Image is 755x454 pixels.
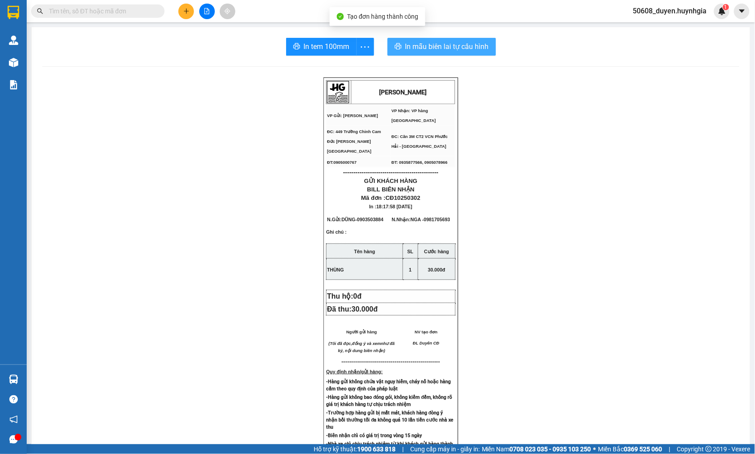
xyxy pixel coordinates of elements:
[411,217,450,222] span: NGA -
[482,444,591,454] span: Miền Nam
[723,4,729,10] sup: 1
[405,41,489,52] span: In mẫu biên lai tự cấu hình
[204,8,210,14] span: file-add
[9,375,18,384] img: warehouse-icon
[327,160,356,165] span: ĐT:0905000767
[626,5,714,16] span: 50608_duyen.huynhgia
[367,186,415,193] span: BILL BIÊN NHẬN
[386,195,421,201] span: CĐ10250302
[413,341,439,345] span: ĐL Duyên CĐ
[9,395,18,404] span: question-circle
[364,178,418,184] span: GỬI KHÁCH HÀNG
[8,38,79,51] div: 0935879908
[342,217,355,222] span: DŨNG
[326,229,347,242] span: Ghi chú :
[724,4,727,10] span: 1
[388,38,496,56] button: printerIn mẫu biên lai tự cấu hình
[392,109,436,123] span: VP Nhận: VP hàng [GEOGRAPHIC_DATA]
[327,113,378,118] span: VP Gửi: [PERSON_NAME]
[85,8,156,28] div: [PERSON_NAME]
[7,56,80,67] div: 40.000
[8,28,79,38] div: LONG
[326,379,451,392] strong: -Hàng gửi không chứa vật nguy hiểm, cháy nổ hoặc hàng cấm theo quy định của pháp luật
[738,7,746,15] span: caret-down
[355,217,384,222] span: -
[392,134,448,149] span: ĐC: Căn 3M CT2 VCN Phước Hải - [GEOGRAPHIC_DATA]
[327,217,384,222] span: N.Gửi:
[376,204,412,209] span: 18:17:58 [DATE]
[428,267,445,272] span: 30.000đ
[357,41,374,53] span: more
[337,13,344,20] span: check-circle
[347,358,440,365] span: -----------------------------------------------
[706,446,712,452] span: copyright
[85,8,106,17] span: Nhận:
[351,305,378,313] span: 30.000đ
[395,43,402,51] span: printer
[286,38,357,56] button: printerIn tem 100mm
[410,444,480,454] span: Cung cấp máy in - giấy in:
[329,341,381,346] em: (Tôi đã đọc,đồng ý và xem
[326,410,454,430] strong: -Trường hợp hàng gửi bị mất mát, khách hàng đòng ý nhận bồi thường tối đa không quá 10 lần tiền c...
[354,249,375,254] strong: Tên hàng
[8,8,79,28] div: [PERSON_NAME]
[293,43,300,51] span: printer
[347,13,419,20] span: Tạo đơn hàng thành công
[361,195,420,201] span: Mã đơn :
[594,447,596,451] span: ⚪️
[326,433,422,438] strong: -Biên nhận chỉ có giá trị trong vòng 15 ngày
[327,130,381,154] span: ĐC: 449 Trường Chinh Cam Đức [PERSON_NAME][GEOGRAPHIC_DATA]
[9,415,18,424] span: notification
[9,80,18,89] img: solution-icon
[409,267,412,272] span: 1
[392,217,450,222] span: N.Nhận:
[326,369,383,374] strong: Quy định nhận/gửi hàng:
[347,330,377,334] span: Người gửi hàng
[598,444,662,454] span: Miền Bắc
[408,249,414,254] strong: SL
[356,38,374,56] button: more
[343,169,438,176] span: ----------------------------------------------
[624,446,662,453] strong: 0369 525 060
[220,4,235,19] button: aim
[9,36,18,45] img: warehouse-icon
[392,160,448,165] span: ĐT: 0935877566, 0905078966
[37,8,43,14] span: search
[327,292,365,300] span: Thu hộ:
[85,38,156,51] div: 0899359206
[9,58,18,67] img: warehouse-icon
[183,8,190,14] span: plus
[342,358,347,365] span: ---
[734,4,750,19] button: caret-down
[326,394,452,407] strong: -Hàng gửi không bao đóng gói, không kiểm đếm, không rõ giá trị khách hàng tự chịu trách nhiệm
[402,444,404,454] span: |
[424,249,449,254] strong: Cước hàng
[424,217,450,222] span: 0981705693
[357,217,384,222] span: 0903503884
[327,267,344,272] span: THÙNG
[380,89,427,96] strong: [PERSON_NAME]
[327,81,349,103] img: logo
[510,446,591,453] strong: 0708 023 035 - 0935 103 250
[7,57,34,66] span: Đã thu :
[415,330,437,334] span: NV tạo đơn
[85,28,156,38] div: DŨNG
[353,292,362,300] span: 0đ
[9,435,18,444] span: message
[718,7,726,15] img: icon-new-feature
[357,446,396,453] strong: 1900 633 818
[224,8,230,14] span: aim
[178,4,194,19] button: plus
[8,8,21,17] span: Gửi:
[327,305,378,313] span: Đã thu:
[369,204,412,209] span: In :
[49,6,154,16] input: Tìm tên, số ĐT hoặc mã đơn
[669,444,670,454] span: |
[304,41,350,52] span: In tem 100mm
[8,6,19,19] img: logo-vxr
[314,444,396,454] span: Hỗ trợ kỹ thuật:
[199,4,215,19] button: file-add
